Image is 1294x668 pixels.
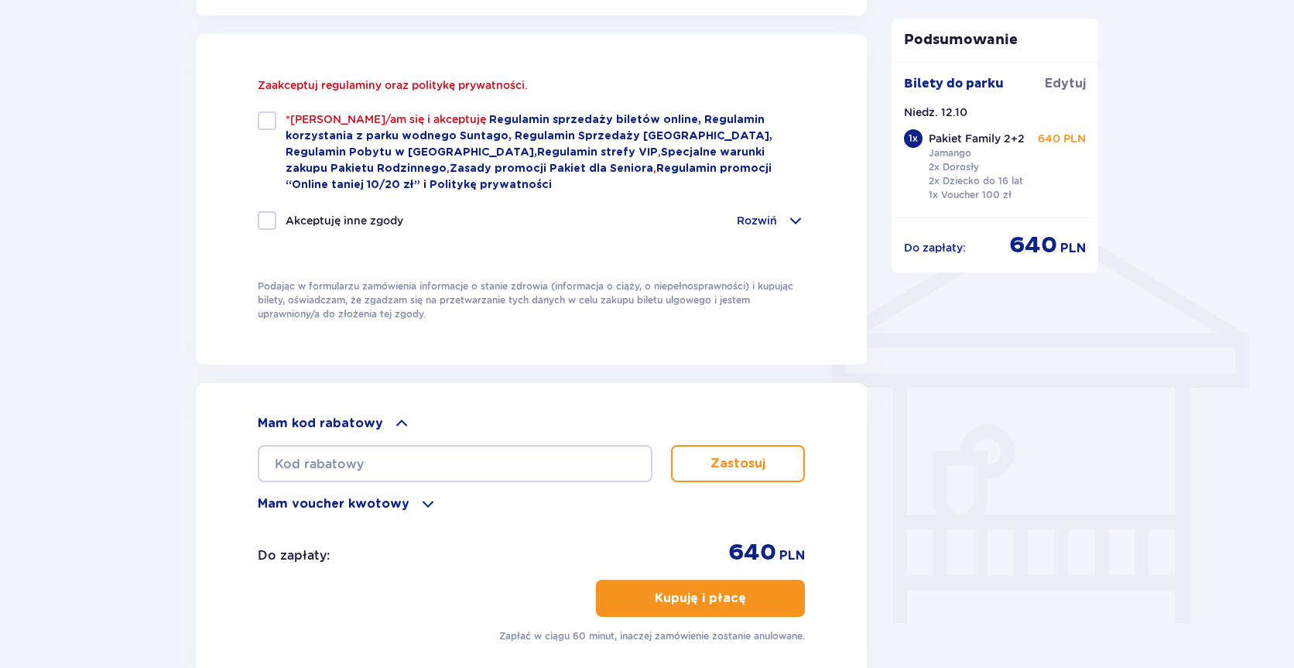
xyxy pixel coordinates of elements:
a: Politykę prywatności [430,180,552,190]
p: Kupuję i płacę [655,590,746,607]
button: Zastosuj [671,445,805,482]
input: Kod rabatowy [258,445,652,482]
a: Regulamin strefy VIP [537,147,658,158]
p: Bilety do parku [904,75,1004,92]
span: *[PERSON_NAME]/am się i akceptuję [286,113,489,125]
a: Regulamin Pobytu w [GEOGRAPHIC_DATA], [286,147,537,158]
p: 2x Dorosły 2x Dziecko do 16 lat 1x Voucher 100 zł [929,160,1023,202]
p: Podsumowanie [892,31,1099,50]
p: Pakiet Family 2+2 [929,131,1025,146]
p: Jamango [929,146,971,160]
p: Niedz. 12.10 [904,104,967,120]
span: PLN [1060,240,1086,257]
p: Zastosuj [710,455,765,472]
button: Kupuję i płacę [596,580,805,617]
p: Do zapłaty : [904,240,966,255]
span: PLN [779,547,805,564]
a: Regulamin Sprzedaży [GEOGRAPHIC_DATA], [515,131,772,142]
p: , , , [286,111,805,193]
span: 640 [728,538,776,567]
p: Akceptuję inne zgody [286,213,403,228]
span: i [423,180,430,190]
a: Zasady promocji Pakiet dla Seniora [450,163,653,174]
p: Do zapłaty : [258,547,330,564]
span: 640 [1009,231,1057,260]
span: Edytuj [1045,75,1086,92]
p: Rozwiń [737,213,777,228]
p: Podając w formularzu zamówienia informacje o stanie zdrowia (informacja o ciąży, o niepełnosprawn... [258,279,805,321]
p: Zaakceptuj regulaminy oraz politykę prywatności. [258,77,528,93]
p: 640 PLN [1038,131,1086,146]
a: Regulamin sprzedaży biletów online, [489,115,704,125]
p: Zapłać w ciągu 60 minut, inaczej zamówienie zostanie anulowane. [499,629,805,643]
p: Mam voucher kwotowy [258,495,409,512]
div: 1 x [904,129,923,148]
p: Mam kod rabatowy [258,415,383,432]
